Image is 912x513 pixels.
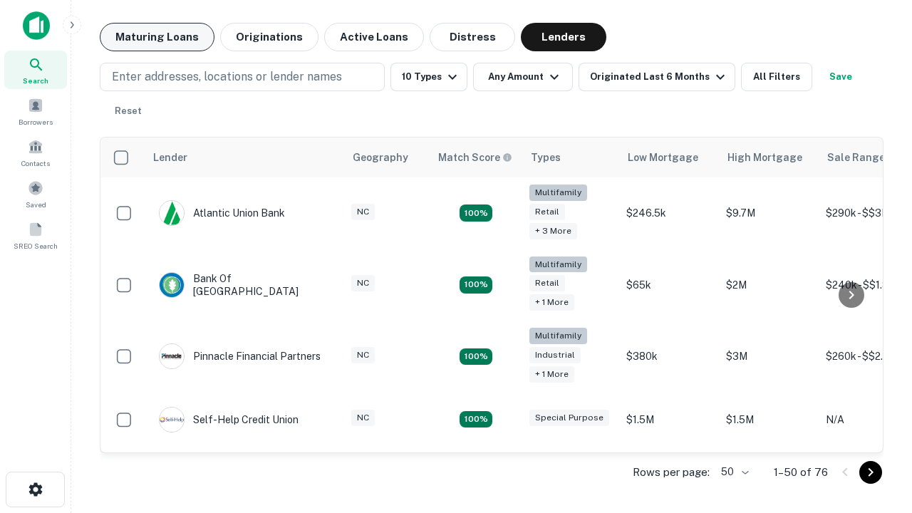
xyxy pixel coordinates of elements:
div: Lender [153,149,187,166]
div: High Mortgage [727,149,802,166]
button: All Filters [741,63,812,91]
td: $1.5M [719,393,819,447]
button: Save your search to get updates of matches that match your search criteria. [818,63,864,91]
div: Geography [353,149,408,166]
div: Types [531,149,561,166]
span: SREO Search [14,240,58,252]
img: picture [160,201,184,225]
a: Saved [4,175,67,213]
div: Special Purpose [529,410,609,426]
div: Matching Properties: 17, hasApolloMatch: undefined [460,276,492,294]
p: 1–50 of 76 [774,464,828,481]
div: NC [351,410,375,426]
div: NC [351,275,375,291]
td: $3M [719,321,819,393]
th: Low Mortgage [619,138,719,177]
a: Contacts [4,133,67,172]
button: Any Amount [473,63,573,91]
div: Low Mortgage [628,149,698,166]
th: High Mortgage [719,138,819,177]
td: $2M [719,249,819,321]
button: 10 Types [390,63,467,91]
div: Industrial [529,347,581,363]
h6: Match Score [438,150,509,165]
button: Enter addresses, locations or lender names [100,63,385,91]
span: Borrowers [19,116,53,128]
iframe: Chat Widget [841,399,912,467]
div: Multifamily [529,185,587,201]
td: $246.5k [619,177,719,249]
div: Capitalize uses an advanced AI algorithm to match your search with the best lender. The match sco... [438,150,512,165]
div: Matching Properties: 14, hasApolloMatch: undefined [460,348,492,366]
img: picture [160,344,184,368]
div: + 1 more [529,366,574,383]
button: Reset [105,97,151,125]
div: Bank Of [GEOGRAPHIC_DATA] [159,272,330,298]
td: $9.7M [719,177,819,249]
div: Originated Last 6 Months [590,68,729,85]
button: Originations [220,23,318,51]
button: Distress [430,23,515,51]
div: Retail [529,204,565,220]
button: Lenders [521,23,606,51]
div: Sale Range [827,149,885,166]
div: NC [351,204,375,220]
div: + 1 more [529,294,574,311]
th: Lender [145,138,344,177]
a: Borrowers [4,92,67,130]
button: Originated Last 6 Months [579,63,735,91]
th: Geography [344,138,430,177]
div: Pinnacle Financial Partners [159,343,321,369]
button: Maturing Loans [100,23,214,51]
th: Capitalize uses an advanced AI algorithm to match your search with the best lender. The match sco... [430,138,522,177]
a: Search [4,51,67,89]
img: picture [160,273,184,297]
th: Types [522,138,619,177]
div: NC [351,347,375,363]
div: 50 [715,462,751,482]
div: Atlantic Union Bank [159,200,285,226]
div: Self-help Credit Union [159,407,299,432]
button: Active Loans [324,23,424,51]
td: $380k [619,321,719,393]
img: capitalize-icon.png [23,11,50,40]
td: $65k [619,249,719,321]
img: picture [160,408,184,432]
span: Contacts [21,157,50,169]
div: Matching Properties: 11, hasApolloMatch: undefined [460,411,492,428]
button: Go to next page [859,461,882,484]
div: + 3 more [529,223,577,239]
a: SREO Search [4,216,67,254]
div: Multifamily [529,328,587,344]
p: Rows per page: [633,464,710,481]
div: Matching Properties: 10, hasApolloMatch: undefined [460,204,492,222]
td: $1.5M [619,393,719,447]
div: Retail [529,275,565,291]
span: Saved [26,199,46,210]
span: Search [23,75,48,86]
p: Enter addresses, locations or lender names [112,68,342,85]
div: Multifamily [529,256,587,273]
